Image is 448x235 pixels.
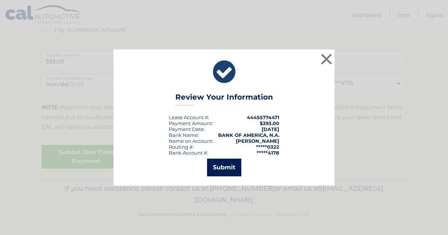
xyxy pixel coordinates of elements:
h3: Review Your Information [175,93,273,106]
div: Routing #: [169,144,194,150]
span: [DATE] [262,126,279,132]
div: Lease Account #: [169,114,209,120]
div: Bank Name: [169,132,199,138]
div: Payment Amount: [169,120,213,126]
div: Bank Account #: [169,150,208,156]
strong: BANK OF AMERICA, N.A. [218,132,279,138]
div: : [169,126,205,132]
span: $393.00 [260,120,279,126]
strong: [PERSON_NAME] [236,138,279,144]
div: Name on Account: [169,138,213,144]
strong: 44455774471 [247,114,279,120]
button: Submit [207,159,241,176]
span: Payment Date [169,126,204,132]
button: × [319,52,334,66]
